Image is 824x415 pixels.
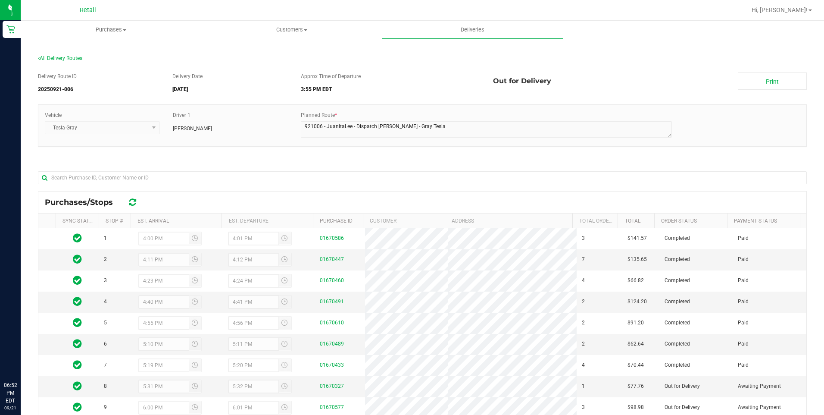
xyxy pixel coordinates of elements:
span: 1 [582,382,585,390]
span: $62.64 [627,340,644,348]
a: Order Status [661,218,697,224]
a: 01670327 [320,383,344,389]
span: Purchases/Stops [45,198,122,207]
span: Paid [738,319,749,327]
h5: 3:55 PM EDT [301,87,480,92]
th: Address [445,214,572,228]
span: Completed [665,298,690,306]
span: Completed [665,340,690,348]
inline-svg: Retail [6,25,15,34]
a: Sync Status [62,218,96,224]
span: 4 [104,298,107,306]
span: $70.44 [627,361,644,369]
span: Awaiting Payment [738,382,781,390]
iframe: Resource center [9,346,34,372]
span: 2 [582,340,585,348]
span: Out for Delivery [493,72,551,90]
span: Retail [80,6,96,14]
th: Est. Departure [222,214,312,228]
span: $124.20 [627,298,647,306]
span: In Sync [73,296,82,308]
span: $77.76 [627,382,644,390]
span: Paid [738,298,749,306]
label: Driver 1 [173,111,190,119]
span: 4 [582,277,585,285]
span: Paid [738,255,749,264]
th: Total Order Lines [572,214,618,228]
span: 3 [104,277,107,285]
span: Paid [738,234,749,242]
label: Vehicle [45,111,62,119]
label: Delivery Date [172,72,203,80]
a: Stop # [106,218,123,224]
span: In Sync [73,232,82,244]
a: 01670460 [320,277,344,283]
span: Completed [665,277,690,285]
span: 3 [582,403,585,412]
span: Paid [738,277,749,285]
h5: [DATE] [172,87,287,92]
a: 01670577 [320,404,344,410]
span: In Sync [73,380,82,392]
a: Total [625,218,640,224]
span: [PERSON_NAME] [173,125,212,132]
span: Customers [202,26,381,34]
span: Paid [738,361,749,369]
a: 01670447 [320,256,344,262]
span: 2 [582,298,585,306]
span: $98.98 [627,403,644,412]
span: Purchases [21,26,201,34]
iframe: Resource center unread badge [25,345,36,355]
span: 2 [582,319,585,327]
span: 9 [104,403,107,412]
span: Out for Delivery [665,382,700,390]
label: Delivery Route ID [38,72,77,80]
p: 06:52 PM EDT [4,381,17,405]
span: 7 [104,361,107,369]
span: Paid [738,340,749,348]
span: Completed [665,319,690,327]
a: Purchase ID [320,218,353,224]
span: 1 [104,234,107,242]
span: Completed [665,234,690,242]
span: In Sync [73,317,82,329]
label: Planned Route [301,111,337,119]
p: 09/21 [4,405,17,411]
span: 4 [582,361,585,369]
a: Print Manifest [738,72,807,90]
span: Awaiting Payment [738,403,781,412]
span: $91.20 [627,319,644,327]
span: 3 [582,234,585,242]
span: 6 [104,340,107,348]
a: 01670433 [320,362,344,368]
a: Deliveries [382,21,563,39]
a: 01670491 [320,299,344,305]
span: 8 [104,382,107,390]
span: $135.65 [627,255,647,264]
span: Deliveries [449,26,496,34]
span: In Sync [73,253,82,265]
span: Completed [665,361,690,369]
span: Completed [665,255,690,264]
span: 2 [104,255,107,264]
a: Purchases [21,21,201,39]
a: Customers [201,21,382,39]
a: 01670586 [320,235,344,241]
span: In Sync [73,338,82,350]
a: 01670489 [320,341,344,347]
span: In Sync [73,274,82,286]
span: In Sync [73,359,82,371]
span: In Sync [73,401,82,413]
span: 5 [104,319,107,327]
span: $141.57 [627,234,647,242]
span: 7 [582,255,585,264]
th: Customer [363,214,445,228]
label: Approx Time of Departure [301,72,361,80]
strong: 20250921-006 [38,86,73,92]
span: $66.82 [627,277,644,285]
a: 01670610 [320,320,344,326]
span: All Delivery Routes [38,55,82,61]
input: Search Purchase ID, Customer Name or ID [38,171,807,184]
span: Hi, [PERSON_NAME]! [752,6,808,13]
a: Payment Status [734,218,777,224]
